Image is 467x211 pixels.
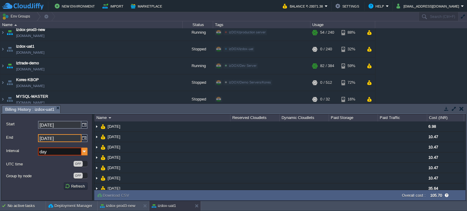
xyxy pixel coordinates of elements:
a: [DATE] [107,134,121,139]
label: Group by node [6,173,73,179]
img: AMDAwAAAACH5BAEAAAAALAAAAAABAAEAAAICRAEAOw== [5,74,14,91]
label: Start [6,121,37,127]
img: AMDAwAAAACH5BAEAAAAALAAAAAABAAEAAAICRAEAOw== [0,58,5,74]
button: izdox-prod3-new [100,203,135,209]
div: Status [183,21,213,28]
div: Tags [213,21,310,28]
img: AMDAwAAAACH5BAEAAAAALAAAAAABAAEAAAICRAEAOw== [14,24,17,26]
span: 10.47 [428,155,438,160]
button: Download CSV [97,192,131,198]
img: AMDAwAAAACH5BAEAAAAALAAAAAABAAEAAAICRAEAOw== [94,142,99,152]
button: Settings [335,2,361,10]
a: [DATE] [107,155,121,160]
label: Interval [6,148,37,154]
div: OFF [74,161,83,167]
div: 82 / 384 [320,58,334,74]
img: AMDAwAAAACH5BAEAAAAALAAAAAABAAEAAAICRAEAOw== [94,173,99,183]
div: Name [1,21,182,28]
a: Kores-KBOP [16,77,39,83]
img: AMDAwAAAACH5BAEAAAAALAAAAAABAAEAAAICRAEAOw== [94,163,99,173]
button: Help [368,2,386,10]
span: Billing History : izdox-uat1 [5,106,54,113]
span: izDOX/Demo Servers/Kores [229,80,271,84]
img: AMDAwAAAACH5BAEAAAAALAAAAAABAAEAAAICRAEAOw== [5,41,14,57]
button: Import [102,2,125,10]
img: AMDAwAAAACH5BAEAAAAALAAAAAABAAEAAAICRAEAOw== [5,58,14,74]
span: 6.98 [428,124,436,129]
div: Stopped [183,74,213,91]
span: 10.47 [428,145,438,149]
img: AMDAwAAAACH5BAEAAAAALAAAAAABAAEAAAICRAEAOw== [94,152,99,162]
a: izdox-uat1 [16,43,34,49]
span: [DOMAIN_NAME] [16,83,44,89]
div: Usage [311,21,375,28]
span: [DOMAIN_NAME] [16,66,44,72]
a: izdox-prod3-new [16,27,45,33]
div: Stopped [183,91,213,107]
div: Name [95,114,230,121]
div: Reserved Cloudlets [231,114,279,121]
img: AMDAwAAAACH5BAEAAAAALAAAAAABAAEAAAICRAEAOw== [5,24,14,41]
a: [DATE] [107,145,121,150]
button: Balance ₹-20071.38 [283,2,325,10]
img: AMDAwAAAACH5BAEAAAAALAAAAAABAAEAAAICRAEAOw== [101,163,106,173]
span: 35.64 [428,186,438,191]
button: New Environment [55,2,97,10]
div: Running [183,24,213,41]
span: izDOX/production server [229,30,266,34]
div: Stopped [183,41,213,57]
label: Overall cost : [402,193,426,198]
div: 0 / 512 [320,74,332,91]
span: 10.47 [428,165,438,170]
div: 0 / 240 [320,41,332,57]
a: MYSQL-MASTER [16,94,48,100]
span: [DOMAIN_NAME] [16,33,44,39]
img: AMDAwAAAACH5BAEAAAAALAAAAAABAAEAAAICRAEAOw== [101,183,106,193]
img: AMDAwAAAACH5BAEAAAAALAAAAAABAAEAAAICRAEAOw== [0,24,5,41]
span: [DATE] [107,186,121,191]
div: Running [183,58,213,74]
span: izDOX/Dev Server [229,64,257,67]
div: 32% [341,41,361,57]
div: Cost (INR) [427,114,464,121]
img: AMDAwAAAACH5BAEAAAAALAAAAAABAAEAAAICRAEAOw== [94,183,99,193]
img: AMDAwAAAACH5BAEAAAAALAAAAAABAAEAAAICRAEAOw== [101,121,106,131]
button: Marketplace [131,2,164,10]
div: 72% [341,74,361,91]
div: Paid Traffic [378,114,427,121]
img: AMDAwAAAACH5BAEAAAAALAAAAAABAAEAAAICRAEAOw== [101,132,106,142]
button: Deployment Manager [48,203,92,209]
button: Env Groups [2,12,32,21]
span: [DOMAIN_NAME] [16,49,44,56]
span: 10.47 [428,134,438,139]
img: AMDAwAAAACH5BAEAAAAALAAAAAABAAEAAAICRAEAOw== [94,132,99,142]
span: [DATE] [107,124,121,129]
div: 16% [341,91,361,107]
button: Refresh [65,183,87,189]
label: End [6,134,37,141]
a: [DATE] [107,165,121,170]
button: izdox-uat1 [152,203,176,209]
img: AMDAwAAAACH5BAEAAAAALAAAAAABAAEAAAICRAEAOw== [0,91,5,107]
img: AMDAwAAAACH5BAEAAAAALAAAAAABAAEAAAICRAEAOw== [0,74,5,91]
button: [EMAIL_ADDRESS][DOMAIN_NAME] [396,2,461,10]
img: AMDAwAAAACH5BAEAAAAALAAAAAABAAEAAAICRAEAOw== [94,121,99,131]
span: [DOMAIN_NAME] [16,100,44,106]
div: OFF [74,173,83,179]
img: AMDAwAAAACH5BAEAAAAALAAAAAABAAEAAAICRAEAOw== [101,152,106,162]
span: 10.47 [428,176,438,180]
a: iztrade-demo [16,60,39,66]
img: AMDAwAAAACH5BAEAAAAALAAAAAABAAEAAAICRAEAOw== [0,41,5,57]
span: izDOX/izdox-uat [229,47,253,51]
img: AMDAwAAAACH5BAEAAAAALAAAAAABAAEAAAICRAEAOw== [5,91,14,107]
label: UTC time [6,161,73,167]
img: CloudJiffy [2,2,43,10]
